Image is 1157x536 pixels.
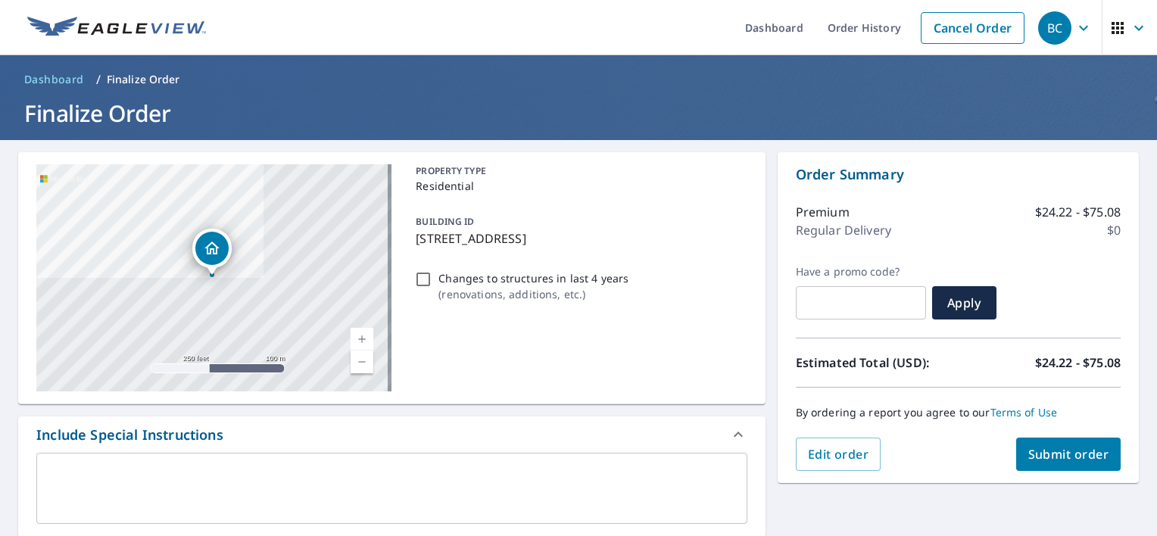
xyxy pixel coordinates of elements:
div: Include Special Instructions [18,416,766,453]
p: Finalize Order [107,72,180,87]
button: Apply [932,286,996,319]
p: $24.22 - $75.08 [1035,354,1121,372]
p: By ordering a report you agree to our [796,406,1121,419]
div: Include Special Instructions [36,425,223,445]
p: Regular Delivery [796,221,891,239]
a: Dashboard [18,67,90,92]
span: Submit order [1028,446,1109,463]
button: Edit order [796,438,881,471]
div: BC [1038,11,1071,45]
p: Order Summary [796,164,1121,185]
a: Terms of Use [990,405,1058,419]
button: Submit order [1016,438,1121,471]
p: [STREET_ADDRESS] [416,229,741,248]
p: Residential [416,178,741,194]
p: $0 [1107,221,1121,239]
p: ( renovations, additions, etc. ) [438,286,628,302]
p: PROPERTY TYPE [416,164,741,178]
label: Have a promo code? [796,265,926,279]
span: Edit order [808,446,869,463]
p: $24.22 - $75.08 [1035,203,1121,221]
h1: Finalize Order [18,98,1139,129]
div: Dropped pin, building 1, Residential property, 117 E Vista Dr Garland, TX 75041 [192,229,232,276]
li: / [96,70,101,89]
nav: breadcrumb [18,67,1139,92]
a: Cancel Order [921,12,1024,44]
img: EV Logo [27,17,206,39]
p: Estimated Total (USD): [796,354,959,372]
p: BUILDING ID [416,215,474,228]
span: Apply [944,294,984,311]
p: Premium [796,203,850,221]
span: Dashboard [24,72,84,87]
p: Changes to structures in last 4 years [438,270,628,286]
a: Current Level 17, Zoom In [351,328,373,351]
a: Current Level 17, Zoom Out [351,351,373,373]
